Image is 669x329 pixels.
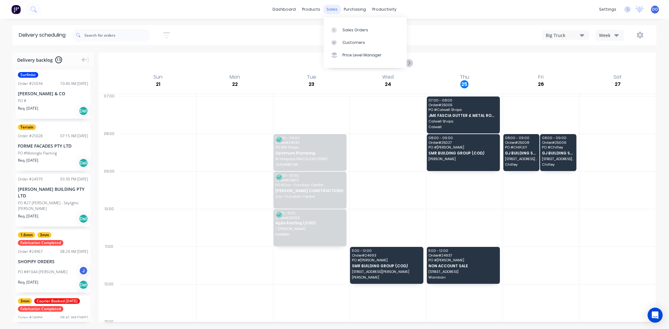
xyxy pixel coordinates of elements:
[154,80,162,88] div: 21
[18,249,43,254] div: Order # 24967
[428,270,497,274] span: [STREET_ADDRESS]
[18,306,63,312] span: Fabrication Completed
[275,211,344,215] span: 10:00 - 11:00
[18,258,88,265] div: SHOPIFY ORDERS
[275,136,344,140] span: 08:00 - 09:00
[299,5,323,14] div: products
[79,214,88,223] div: Del
[352,275,421,279] span: [PERSON_NAME]
[18,232,35,238] span: 1.6mm
[505,141,537,144] span: Order # 25008
[18,72,38,78] span: Surfmist
[18,279,38,285] span: Req. [DATE]
[275,227,344,231] span: 7 [PERSON_NAME]
[341,5,369,14] div: purchasing
[542,141,574,144] span: Order # 25006
[18,176,43,182] div: Order # 24979
[98,168,120,205] div: 09:00
[18,269,67,275] div: PO ##1044 [PERSON_NAME]
[18,298,32,304] span: 3mm
[384,80,392,88] div: 24
[537,74,546,80] div: Fri
[275,145,344,149] span: PO # St Gregs
[428,125,497,129] span: Calwell
[458,74,471,80] div: Thu
[18,213,38,219] span: Req. [DATE]
[352,264,421,268] span: SMR BUILDING GROUP (COD)
[79,106,88,116] div: Del
[352,258,421,262] span: PO # [PERSON_NAME]
[275,183,344,187] span: PO # Zoo - Function Centre
[79,266,88,275] div: J
[98,205,120,243] div: 10:00
[428,98,497,102] span: 07:00 - 08:00
[537,80,545,88] div: 26
[98,130,120,168] div: 08:00
[11,5,21,14] img: Factory
[60,81,88,86] div: 10:40 AM [DATE]
[428,103,497,107] span: Order # 25005
[269,5,299,14] a: dashboard
[324,36,407,49] a: Customers
[460,80,469,88] div: 25
[505,136,537,140] span: 08:00 - 09:00
[13,25,72,45] div: Delivery scheduling
[18,124,36,130] span: Terrain
[428,264,497,268] span: NON ACCOUNT SALE
[596,30,624,41] button: Week
[55,56,62,63] span: 13
[428,275,497,279] span: Wamboin
[542,30,589,40] button: Big Truck
[275,163,344,166] span: QUEANBEYAN
[18,206,88,211] div: [PERSON_NAME]
[352,270,421,274] span: [STREET_ADDRESS][PERSON_NAME]
[60,176,88,182] div: 03:30 PM [DATE]
[275,221,344,225] span: Agile Roofing (COD)
[275,195,344,198] span: Zoo - Function Centre
[84,29,150,41] input: Search for orders
[428,119,497,123] span: Calwell Shops
[18,315,43,321] div: Order # 24966
[428,141,497,144] span: Order # 25027
[98,243,120,280] div: 11:00
[342,52,382,58] div: Price Level Manager
[542,136,574,140] span: 08:00 - 09:00
[34,298,80,304] span: Courier Booked [DATE]
[37,232,51,238] span: 3mm
[307,80,316,88] div: 23
[18,143,88,149] div: FORME FACADES PTY LTD
[324,23,407,36] a: Sales Orders
[18,240,63,246] span: Fabrication Completed
[428,108,497,112] span: PO # Calwell Shops
[380,74,396,80] div: Wed
[275,232,344,236] span: KAMBAH
[18,90,88,97] div: [PERSON_NAME] & CO
[18,200,79,206] div: PO #27 [PERSON_NAME] - Skylights
[428,253,497,257] span: Order # 24937
[428,249,497,253] span: 11:00 - 12:00
[546,32,580,39] div: Big Truck
[98,280,120,318] div: 12:00
[18,133,43,139] div: Order # 25028
[17,57,53,63] span: Delivery backlog
[152,74,165,80] div: Sun
[352,253,421,257] span: Order # 24993
[428,258,497,262] span: PO # [PERSON_NAME]
[60,249,88,254] div: 08:29 AM [DATE]
[596,5,619,14] div: settings
[599,32,617,39] div: Week
[342,27,368,33] div: Sales Orders
[505,157,537,161] span: [STREET_ADDRESS][PERSON_NAME]
[648,308,663,323] div: Open Intercom Messenger
[369,5,400,14] div: productivity
[428,145,497,149] span: PO # [PERSON_NAME]
[542,157,574,161] span: [STREET_ADDRESS][PERSON_NAME]
[60,315,88,321] div: 08:41 AM [DATE]
[275,174,344,177] span: 09:00 - 10:00
[275,189,344,193] span: [PERSON_NAME] CONSTRUCTIONS
[275,141,344,144] span: Order # 24943
[352,249,421,253] span: 11:00 - 12:00
[612,74,624,80] div: Sat
[323,5,341,14] div: sales
[542,163,574,166] span: Chifley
